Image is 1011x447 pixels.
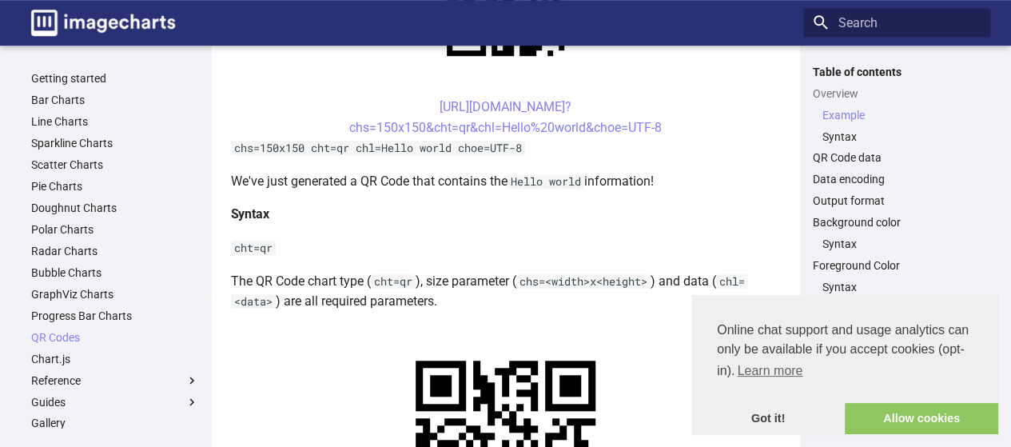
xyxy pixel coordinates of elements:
a: Syntax [822,280,981,294]
a: Sparkline Charts [31,136,199,150]
a: Radar Charts [31,244,199,258]
a: Gallery [31,416,199,430]
code: chs=150x150 cht=qr chl=Hello world choe=UTF-8 [231,141,525,155]
img: logo [31,10,175,36]
a: Background color [813,215,981,229]
a: Progress Bar Charts [31,309,199,323]
label: Guides [31,395,199,409]
a: Pie Charts [31,179,199,194]
h4: Syntax [231,204,781,225]
a: [URL][DOMAIN_NAME]?chs=150x150&cht=qr&chl=Hello%20world&choe=UTF-8 [349,99,662,135]
a: Image-Charts documentation [25,3,181,42]
a: Syntax [822,237,981,251]
div: cookieconsent [691,295,998,434]
label: Reference [31,373,199,388]
a: allow cookies [845,403,998,435]
p: The QR Code chart type ( ), size parameter ( ) and data ( ) are all required parameters. [231,271,781,312]
p: We've just generated a QR Code that contains the information! [231,171,781,192]
a: Foreground Color [813,258,981,273]
a: Chart.js [31,352,199,366]
a: Example [822,108,981,122]
nav: Background color [813,237,981,251]
code: cht=qr [231,241,276,255]
a: QR Code data [813,150,981,165]
a: learn more about cookies [734,359,805,383]
a: Line Charts [31,114,199,129]
a: GraphViz Charts [31,287,199,301]
a: dismiss cookie message [691,403,845,435]
a: Getting started [31,71,199,86]
nav: Foreground Color [813,280,981,294]
a: Bar Charts [31,93,199,107]
a: Scatter Charts [31,158,199,172]
nav: Overview [813,108,981,144]
label: Table of contents [803,65,990,79]
a: QR Codes [31,330,199,345]
a: Polar Charts [31,222,199,237]
code: Hello world [507,174,584,189]
span: Online chat support and usage analytics can only be available if you accept cookies (opt-in). [717,321,973,383]
a: Doughnut Charts [31,201,199,215]
a: Output format [813,194,981,208]
a: Bubble Charts [31,265,199,280]
a: Data encoding [813,172,981,186]
code: chs=<width>x<height> [516,274,651,289]
input: Search [803,8,990,37]
a: Overview [813,86,981,101]
nav: Table of contents [803,65,990,317]
a: Syntax [822,130,981,144]
code: cht=qr [371,274,416,289]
